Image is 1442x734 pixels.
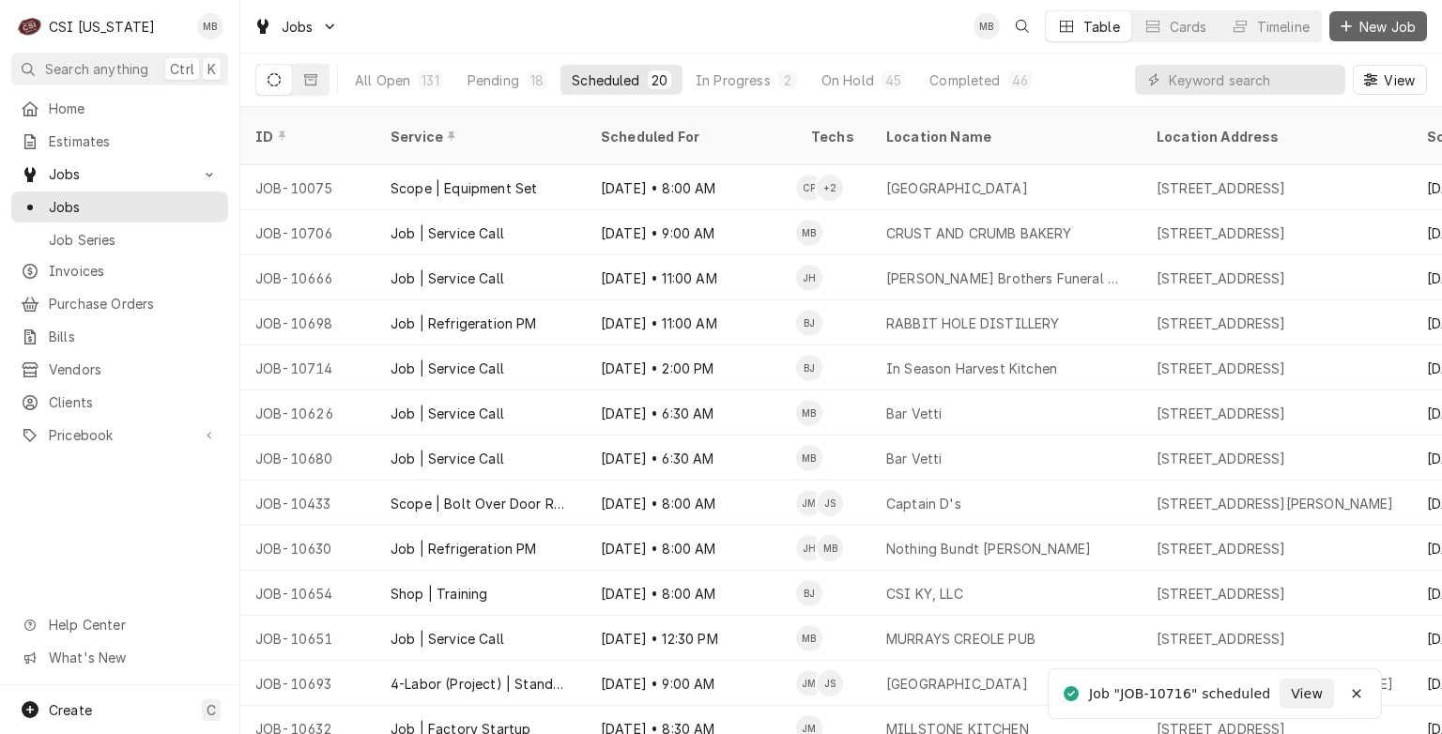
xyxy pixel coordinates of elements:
div: [STREET_ADDRESS] [1157,178,1286,198]
div: Jay Maiden's Avatar [796,490,822,516]
span: View [1380,70,1419,90]
div: [DATE] • 11:00 AM [586,255,796,300]
div: Matt Brewington's Avatar [796,220,822,246]
div: [STREET_ADDRESS] [1157,313,1286,333]
a: Go to What's New [11,642,228,673]
div: Shop | Training [391,584,487,604]
span: Bills [49,327,219,346]
div: JOB-10651 [240,616,376,661]
a: Job Series [11,224,228,255]
div: MB [796,220,822,246]
div: MB [817,535,843,561]
div: BJ [796,310,822,336]
div: [DATE] • 8:00 AM [586,571,796,616]
div: [GEOGRAPHIC_DATA] [886,674,1028,694]
div: Job | Refrigeration PM [391,539,537,558]
div: JOB-10706 [240,210,376,255]
div: JOB-10654 [240,571,376,616]
a: Home [11,93,228,124]
div: JH [796,535,822,561]
a: Estimates [11,126,228,157]
div: Job | Refrigeration PM [391,313,537,333]
div: JOB-10698 [240,300,376,345]
div: MB [796,400,822,426]
div: Location Name [886,127,1123,146]
div: Job | Service Call [391,629,504,649]
a: Clients [11,387,228,418]
span: Home [49,99,219,118]
div: In Season Harvest Kitchen [886,359,1057,378]
span: Jobs [49,164,191,184]
div: JS [817,490,843,516]
div: [DATE] • 12:30 PM [586,616,796,661]
div: [DATE] • 6:30 AM [586,436,796,481]
div: [DATE] • 8:00 AM [586,526,796,571]
div: + 2 [817,175,843,201]
div: Job | Service Call [391,359,504,378]
span: Ctrl [170,59,194,79]
div: Cards [1170,17,1207,37]
div: Service [391,127,567,146]
div: [STREET_ADDRESS] [1157,359,1286,378]
div: JOB-10666 [240,255,376,300]
div: Pending [468,70,519,90]
div: CSI KY, LLC [886,584,963,604]
div: [DATE] • 2:00 PM [586,345,796,390]
div: MB [796,445,822,471]
div: Completed [929,70,1000,90]
div: Techs [811,127,856,146]
div: 45 [885,70,901,90]
span: Invoices [49,261,219,281]
div: [STREET_ADDRESS] [1157,449,1286,468]
div: [STREET_ADDRESS][PERSON_NAME] [1157,494,1394,513]
div: CRUST AND CRUMB BAKERY [886,223,1072,243]
a: Purchase Orders [11,288,228,319]
div: [GEOGRAPHIC_DATA] [886,178,1028,198]
div: JOB-10714 [240,345,376,390]
div: 46 [1012,70,1028,90]
div: 20 [652,70,667,90]
a: Go to Jobs [11,159,228,190]
span: Purchase Orders [49,294,219,313]
div: [STREET_ADDRESS] [1157,223,1286,243]
input: Keyword search [1169,65,1336,95]
span: Vendors [49,359,219,379]
div: C [17,13,43,39]
div: Timeline [1257,17,1310,37]
div: Matt Brewington's Avatar [197,13,223,39]
div: MB [974,13,1000,39]
div: 131 [422,70,438,90]
a: Go to Jobs [246,11,345,42]
span: Clients [49,392,219,412]
div: Bar Vetti [886,449,942,468]
span: View [1287,684,1327,704]
button: New Job [1329,11,1427,41]
div: JH [796,265,822,291]
div: [DATE] • 9:00 AM [586,661,796,706]
span: Pricebook [49,425,191,445]
button: Open search [1007,11,1037,41]
a: Go to Pricebook [11,420,228,451]
div: Matt Brewington's Avatar [974,13,1000,39]
div: CP [796,175,822,201]
div: [DATE] • 11:00 AM [586,300,796,345]
div: [PERSON_NAME] Brothers Funeral Home [886,268,1127,288]
div: RABBIT HOLE DISTILLERY [886,313,1060,333]
div: Job | Service Call [391,404,504,423]
div: In Progress [696,70,771,90]
button: View [1353,65,1427,95]
div: All Open [355,70,410,90]
div: Jay Maiden's Avatar [796,670,822,696]
div: JOB-10680 [240,436,376,481]
div: Bryant Jolley's Avatar [796,310,822,336]
div: [STREET_ADDRESS] [1157,584,1286,604]
div: Scheduled [572,70,639,90]
div: [STREET_ADDRESS] [1157,268,1286,288]
div: Jeff Hartley's Avatar [796,265,822,291]
div: CSI [US_STATE] [49,17,155,37]
span: Search anything [45,59,148,79]
span: Create [49,702,92,718]
div: [STREET_ADDRESS] [1157,404,1286,423]
div: Scope | Bolt Over Door Replacement [391,494,571,513]
span: Help Center [49,615,217,635]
